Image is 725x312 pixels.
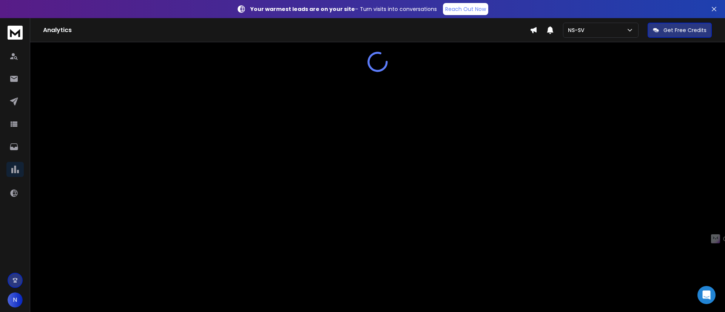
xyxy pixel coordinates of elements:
img: logo [8,26,23,40]
p: NS-SV [568,26,588,34]
h1: Analytics [43,26,530,35]
button: N [8,292,23,307]
a: Reach Out Now [443,3,488,15]
p: Reach Out Now [445,5,486,13]
p: – Turn visits into conversations [250,5,437,13]
strong: Your warmest leads are on your site [250,5,355,13]
div: Open Intercom Messenger [697,286,716,304]
p: Get Free Credits [663,26,706,34]
button: Get Free Credits [648,23,712,38]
